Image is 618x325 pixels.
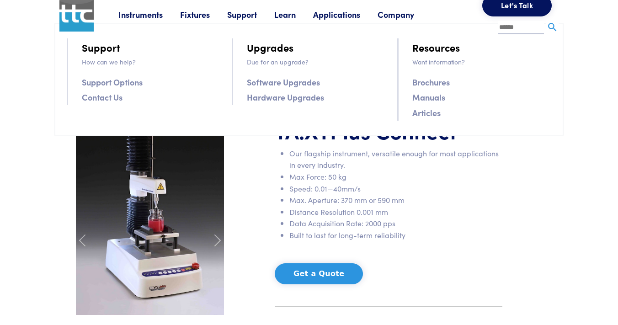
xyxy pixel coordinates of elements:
a: Brochures [412,75,450,89]
p: How can we help? [82,57,221,67]
li: Data Acquisition Rate: 2000 pps [289,218,502,229]
a: Resources [412,39,460,55]
a: Instruments [118,9,180,20]
a: Upgrades [247,39,293,55]
a: Support [227,9,274,20]
button: Get a Quote [275,263,363,284]
img: carousel-ta-xt-plus-bloom.jpg [76,117,224,315]
a: Support Options [82,75,143,89]
a: Learn [274,9,313,20]
li: Distance Resolution 0.001 mm [289,206,502,218]
p: Due for an upgrade? [247,57,386,67]
a: Articles [412,106,441,119]
li: Built to last for long-term reliability [289,229,502,241]
a: Support [82,39,120,55]
a: Fixtures [180,9,227,20]
p: Want information? [412,57,551,67]
h1: TA.XT [275,117,502,144]
a: Software Upgrades [247,75,320,89]
a: Applications [313,9,378,20]
li: Max. Aperture: 370 mm or 590 mm [289,194,502,206]
li: Max Force: 50 kg [289,171,502,183]
a: Manuals [412,91,445,104]
li: Speed: 0.01—40mm/s [289,183,502,195]
a: Contact Us [82,91,123,104]
li: Our flagship instrument, versatile enough for most applications in every industry. [289,148,502,171]
a: Hardware Upgrades [247,91,324,104]
a: Company [378,9,432,20]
